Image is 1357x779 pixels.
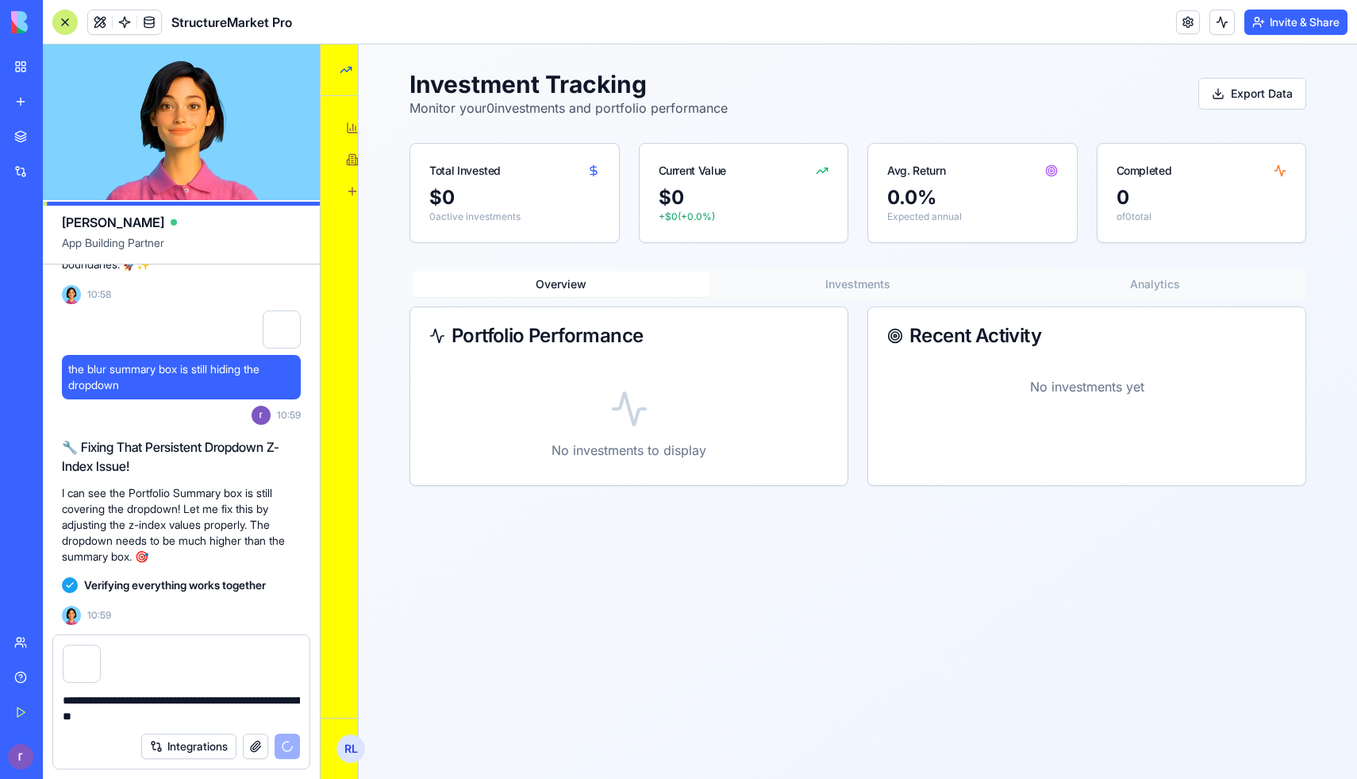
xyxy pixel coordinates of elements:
[109,282,508,301] div: Portfolio Performance
[338,141,509,166] div: $0
[338,166,509,179] p: + $0 ( + 0.0 %)
[109,141,279,166] div: $0
[878,33,986,65] button: Export Data
[1244,10,1347,35] button: Invite & Share
[68,361,294,393] span: the blur summary box is still hiding the dropdown
[389,227,686,253] button: Investments
[796,118,851,134] div: Completed
[252,406,271,425] img: ACg8ocK9p4COroYERF96wq_Nqbucimpd5rvzMLLyBNHYTn_bI3RzLw=s96-c
[11,11,110,33] img: logo
[567,166,737,179] p: Expected annual
[796,166,967,179] p: of 0 total
[338,118,406,134] div: Current Value
[62,213,164,232] span: [PERSON_NAME]
[277,409,301,422] span: 10:59
[62,485,301,565] p: I can see the Portfolio Summary box is still covering the dropdown! Let me fix this by adjusting ...
[231,396,386,415] p: No investments to display
[109,166,279,179] p: 0 active investments
[62,285,81,304] img: Ella_00000_wcx2te.png
[567,282,966,301] div: Recent Activity
[796,141,967,166] div: 0
[10,684,28,725] button: RL
[567,118,625,134] div: Avg. Return
[84,577,266,593] span: Verifying everything works together
[62,235,301,264] span: App Building Partner
[141,734,236,759] button: Integrations
[62,606,81,625] img: Ella_00000_wcx2te.png
[89,54,407,73] p: Monitor your 0 investments and portfolio performance
[567,141,737,166] div: 0.0 %
[109,118,180,134] div: Total Invested
[89,25,407,54] h1: Investment Tracking
[686,227,982,253] button: Analytics
[87,609,111,622] span: 10:59
[171,13,292,32] span: StructureMarket Pro
[567,320,966,364] div: No investments yet
[62,438,301,476] h2: 🔧 Fixing That Persistent Dropdown Z-Index Issue!
[92,227,389,253] button: Overview
[87,288,111,301] span: 10:58
[8,744,33,769] img: ACg8ocK9p4COroYERF96wq_Nqbucimpd5rvzMLLyBNHYTn_bI3RzLw=s96-c
[16,690,44,719] span: RL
